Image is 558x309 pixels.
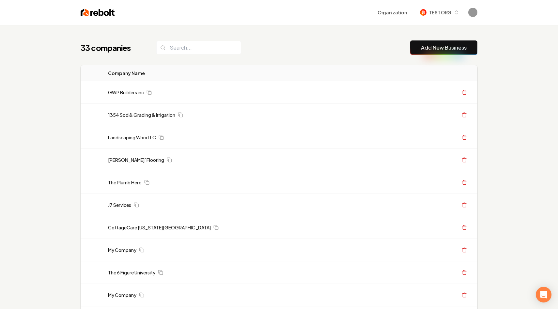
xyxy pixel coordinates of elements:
img: Rebolt Logo [81,8,115,17]
a: The 6 Figure University [108,269,155,276]
a: My Company [108,247,136,253]
button: Open user button [468,8,477,17]
a: GWP Builders inc [108,89,144,96]
a: The Plumb Hero [108,179,142,186]
a: [PERSON_NAME]' Flooring [108,157,164,163]
a: Landscaping Worx LLC [108,134,156,141]
a: My Company [108,292,136,298]
input: Search... [156,41,241,54]
a: CottageCare [US_STATE][GEOGRAPHIC_DATA] [108,224,211,231]
button: Add New Business [410,40,477,55]
a: 1354 Sod & Grading & Irrigation [108,112,175,118]
span: TEST ORG [429,9,451,16]
img: TEST ORG [420,9,426,16]
div: Open Intercom Messenger [536,287,551,302]
th: Company Name [103,65,320,81]
h1: 33 companies [81,42,143,53]
a: Add New Business [421,44,467,52]
a: J7 Services [108,202,131,208]
button: Organization [374,7,411,18]
img: Will Henderson [468,8,477,17]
